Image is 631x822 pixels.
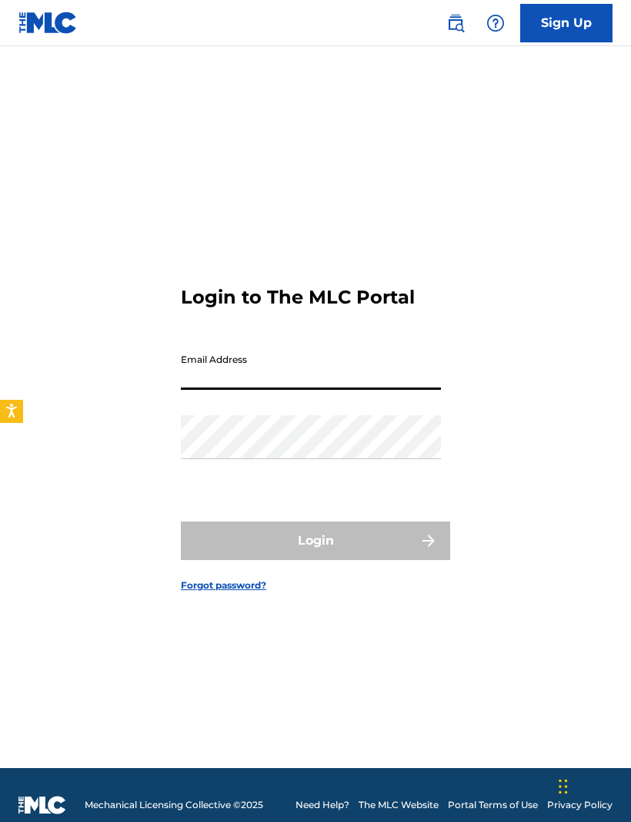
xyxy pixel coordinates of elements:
[295,798,349,812] a: Need Help?
[181,286,415,309] h3: Login to The MLC Portal
[486,14,505,32] img: help
[547,798,613,812] a: Privacy Policy
[85,798,263,812] span: Mechanical Licensing Collective © 2025
[448,798,538,812] a: Portal Terms of Use
[554,748,631,822] iframe: Chat Widget
[18,12,78,34] img: MLC Logo
[181,579,266,592] a: Forgot password?
[559,763,568,810] div: Drag
[446,14,465,32] img: search
[480,8,511,39] div: Help
[520,4,613,42] a: Sign Up
[18,796,66,814] img: logo
[440,8,471,39] a: Public Search
[359,798,439,812] a: The MLC Website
